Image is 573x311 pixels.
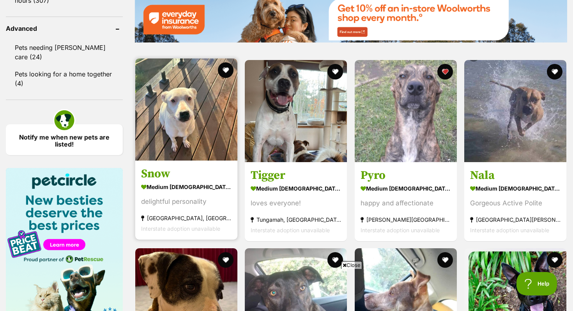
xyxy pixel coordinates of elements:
[361,214,451,224] strong: [PERSON_NAME][GEOGRAPHIC_DATA], [GEOGRAPHIC_DATA]
[355,60,457,162] img: Pyro - Mixed breed Dog
[464,162,566,241] a: Nala medium [DEMOGRAPHIC_DATA] Dog Gorgeous Active Polite [GEOGRAPHIC_DATA][PERSON_NAME][GEOGRAPH...
[341,261,362,269] span: Close
[6,66,123,92] a: Pets looking for a home together (4)
[251,226,330,233] span: Interstate adoption unavailable
[141,196,232,207] div: delightful personality
[361,182,451,194] strong: medium [DEMOGRAPHIC_DATA] Dog
[141,181,232,192] strong: medium [DEMOGRAPHIC_DATA] Dog
[6,124,123,155] a: Notify me when new pets are listed!
[251,168,341,182] h3: Tigger
[361,168,451,182] h3: Pyro
[437,64,453,80] button: favourite
[245,60,347,162] img: Tigger - Mixed breed Dog
[470,198,561,208] div: Gorgeous Active Polite
[437,252,453,268] button: favourite
[328,64,343,80] button: favourite
[218,62,233,78] button: favourite
[516,272,557,295] iframe: Help Scout Beacon - Open
[251,214,341,224] strong: Tungamah, [GEOGRAPHIC_DATA]
[470,168,561,182] h3: Nala
[6,25,123,32] header: Advanced
[97,272,476,307] iframe: Advertisement
[361,226,440,233] span: Interstate adoption unavailable
[470,214,561,224] strong: [GEOGRAPHIC_DATA][PERSON_NAME][GEOGRAPHIC_DATA]
[135,58,237,161] img: Snow - American Staffordshire Terrier Dog
[547,252,562,268] button: favourite
[361,198,451,208] div: happy and affectionate
[470,182,561,194] strong: medium [DEMOGRAPHIC_DATA] Dog
[464,60,566,162] img: Nala - American Bulldog
[547,64,562,80] button: favourite
[141,212,232,223] strong: [GEOGRAPHIC_DATA], [GEOGRAPHIC_DATA]
[470,226,549,233] span: Interstate adoption unavailable
[355,162,457,241] a: Pyro medium [DEMOGRAPHIC_DATA] Dog happy and affectionate [PERSON_NAME][GEOGRAPHIC_DATA], [GEOGRA...
[328,252,343,268] button: favourite
[141,225,220,231] span: Interstate adoption unavailable
[141,166,232,181] h3: Snow
[135,160,237,239] a: Snow medium [DEMOGRAPHIC_DATA] Dog delightful personality [GEOGRAPHIC_DATA], [GEOGRAPHIC_DATA] In...
[218,252,233,268] button: favourite
[251,198,341,208] div: loves everyone!
[251,182,341,194] strong: medium [DEMOGRAPHIC_DATA] Dog
[245,162,347,241] a: Tigger medium [DEMOGRAPHIC_DATA] Dog loves everyone! Tungamah, [GEOGRAPHIC_DATA] Interstate adopt...
[6,39,123,65] a: Pets needing [PERSON_NAME] care (24)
